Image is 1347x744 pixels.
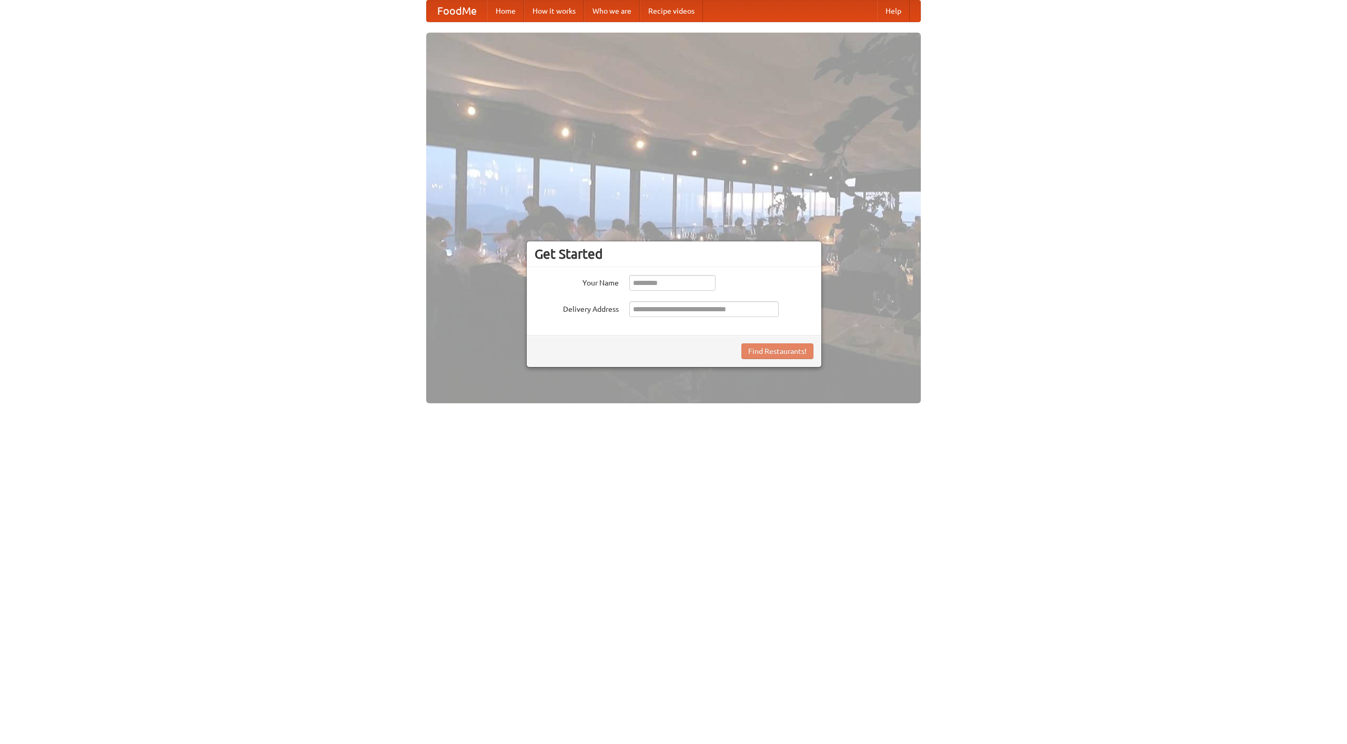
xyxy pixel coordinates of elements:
a: Home [487,1,524,22]
a: Recipe videos [640,1,703,22]
h3: Get Started [535,246,813,262]
a: Help [877,1,910,22]
button: Find Restaurants! [741,343,813,359]
a: How it works [524,1,584,22]
label: Your Name [535,275,619,288]
a: FoodMe [427,1,487,22]
label: Delivery Address [535,301,619,314]
a: Who we are [584,1,640,22]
